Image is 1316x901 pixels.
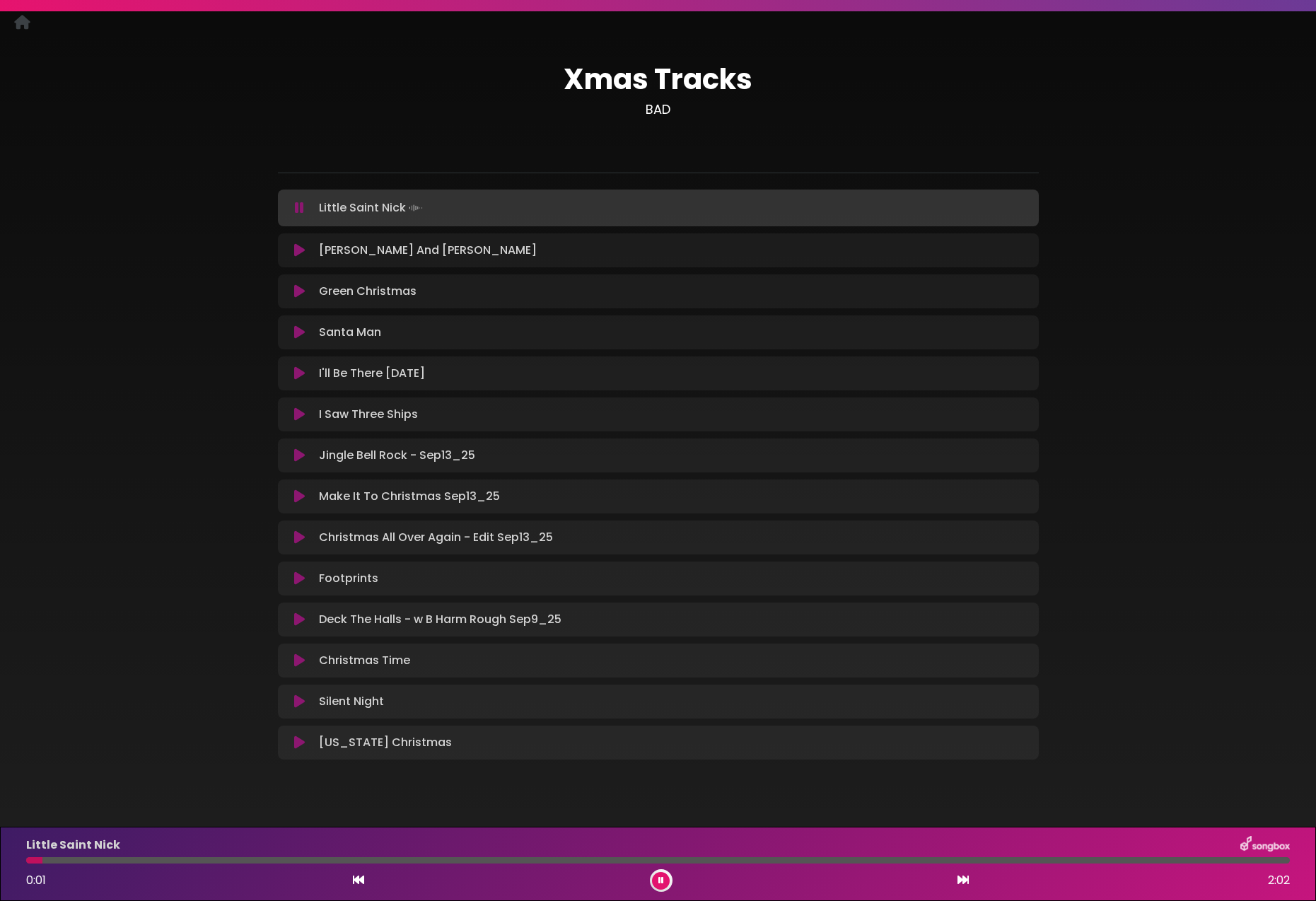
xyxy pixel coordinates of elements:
p: Footprints [319,570,378,587]
p: Little Saint Nick [319,198,426,218]
p: Silent Night [319,693,384,710]
p: I'll Be There [DATE] [319,365,425,382]
p: Christmas All Over Again - Edit Sep13_25 [319,529,553,546]
p: Make It To Christmas Sep13_25 [319,488,500,505]
p: Green Christmas [319,283,417,300]
p: [US_STATE] Christmas [319,734,452,751]
p: Deck The Halls - w B Harm Rough Sep9_25 [319,611,561,628]
h3: BAD [278,102,1039,117]
h1: Xmas Tracks [278,62,1039,96]
img: waveform4.gif [406,198,426,218]
p: Santa Man [319,324,381,341]
p: [PERSON_NAME] And [PERSON_NAME] [319,242,537,259]
p: Jingle Bell Rock - Sep13_25 [319,447,475,464]
p: I Saw Three Ships [319,406,418,423]
p: Christmas Time [319,652,410,669]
